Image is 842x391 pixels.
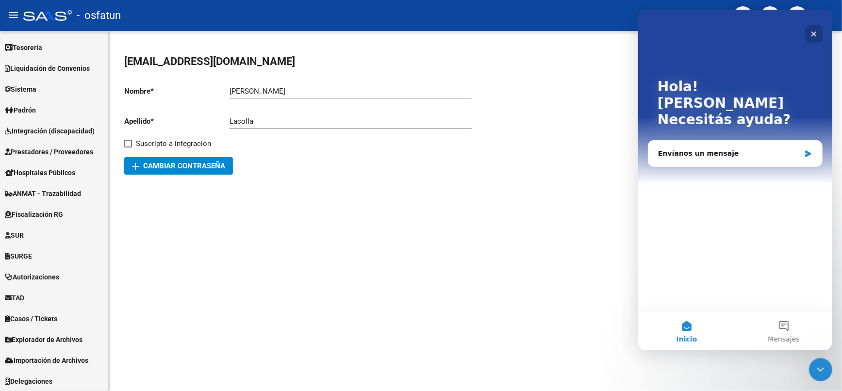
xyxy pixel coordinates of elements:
[5,209,63,220] span: Fiscalización RG
[5,376,52,387] span: Delegaciones
[5,147,93,157] span: Prestadores / Proveedores
[5,167,75,178] span: Hospitales Públicos
[5,334,83,345] span: Explorador de Archivos
[5,84,36,95] span: Sistema
[5,188,81,199] span: ANMAT - Trazabilidad
[5,230,24,241] span: SUR
[5,355,88,366] span: Importación de Archivos
[130,161,141,172] mat-icon: add
[124,86,230,97] p: Nombre
[809,358,832,381] iframe: Intercom live chat
[8,9,19,21] mat-icon: menu
[132,162,225,170] span: Cambiar Contraseña
[124,157,233,175] button: Cambiar Contraseña
[5,313,57,324] span: Casos / Tickets
[5,63,90,74] span: Liquidación de Convenios
[77,5,121,26] span: - osfatun
[124,116,230,127] p: Apellido
[5,42,42,53] span: Tesorería
[136,138,211,149] span: Suscripto a integración
[5,293,24,303] span: TAD
[5,251,32,261] span: SURGE
[638,10,832,350] iframe: Intercom live chat
[5,105,36,115] span: Padrón
[124,55,295,67] span: [EMAIL_ADDRESS][DOMAIN_NAME]
[5,272,59,282] span: Autorizaciones
[5,126,95,136] span: Integración (discapacidad)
